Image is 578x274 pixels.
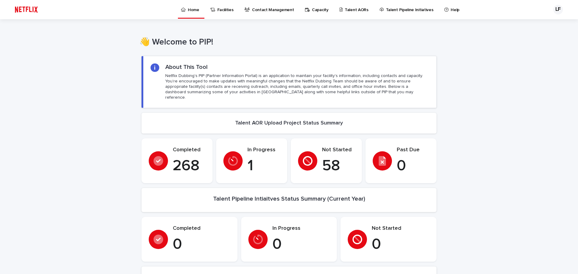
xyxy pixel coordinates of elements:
p: Past Due [397,147,429,153]
p: 0 [397,157,429,175]
p: 0 [272,236,330,254]
div: LF [553,5,563,14]
p: 0 [173,236,230,254]
img: ifQbXi3ZQGMSEF7WDB7W [12,4,41,16]
p: 0 [372,236,429,254]
p: In Progress [247,147,280,153]
p: Not Started [372,225,429,232]
p: 268 [173,157,205,175]
h2: Talent AOR Upload Project Status Summary [235,120,343,127]
p: Not Started [322,147,355,153]
p: Completed [173,147,205,153]
h2: About This Tool [165,63,208,71]
h1: 👋 Welcome to PIP! [139,37,434,48]
p: In Progress [272,225,330,232]
p: 58 [322,157,355,175]
h2: Talent Pipeline Intiaitves Status Summary (Current Year) [213,195,365,202]
p: Netflix Dubbing's PIP (Partner Information Portal) is an application to maintain your facility's ... [165,73,429,100]
p: 1 [247,157,280,175]
p: Completed [173,225,230,232]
